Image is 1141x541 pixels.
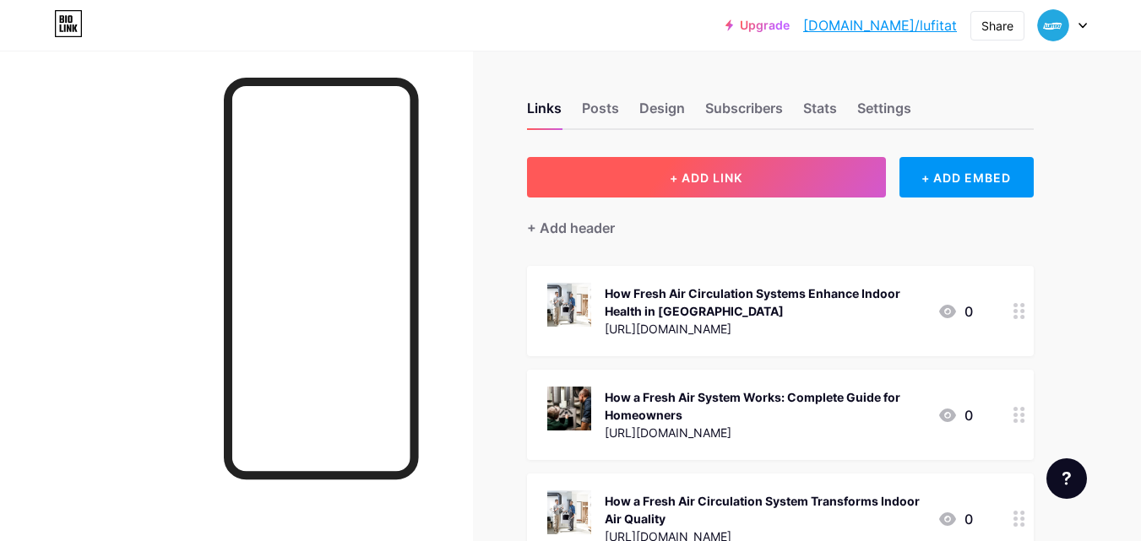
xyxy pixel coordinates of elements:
button: + ADD LINK [527,157,886,197]
div: + ADD EMBED [899,157,1034,197]
div: 0 [937,405,973,425]
div: Settings [857,98,911,128]
div: [URL][DOMAIN_NAME] [605,424,924,441]
div: 0 [937,509,973,529]
div: Stats [803,98,837,128]
img: How Fresh Air Circulation Systems Enhance Indoor Health in Dubai [547,283,591,327]
div: Posts [582,98,619,128]
div: 0 [937,301,973,322]
img: How a Fresh Air Circulation System Transforms Indoor Air Quality [547,490,591,534]
div: + Add header [527,218,615,238]
div: Design [639,98,685,128]
a: Upgrade [725,19,790,32]
span: + ADD LINK [670,170,742,185]
div: Subscribers [705,98,783,128]
div: Links [527,98,562,128]
img: How a Fresh Air System Works: Complete Guide for Homeowners [547,387,591,430]
img: lufitat [1037,9,1069,41]
div: Share [981,17,1013,35]
div: How a Fresh Air System Works: Complete Guide for Homeowners [605,388,924,424]
div: How Fresh Air Circulation Systems Enhance Indoor Health in [GEOGRAPHIC_DATA] [605,284,924,320]
div: [URL][DOMAIN_NAME] [605,320,924,338]
div: How a Fresh Air Circulation System Transforms Indoor Air Quality [605,492,924,527]
a: [DOMAIN_NAME]/lufitat [803,15,957,35]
